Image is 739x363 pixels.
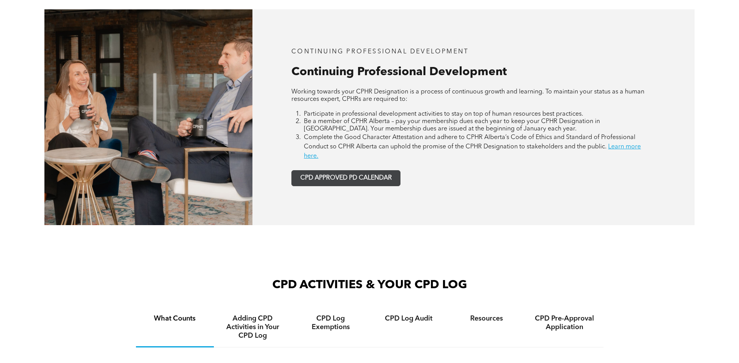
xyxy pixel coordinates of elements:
span: CONTINUING PROFESSIONAL DEVELOPMENT [291,49,469,55]
span: Participate in professional development activities to stay on top of human resources best practices. [304,111,583,117]
span: Continuing Professional Development [291,66,507,78]
h4: CPD Log Exemptions [299,314,363,331]
a: CPD APPROVED PD CALENDAR [291,170,400,186]
h4: What Counts [143,314,207,323]
span: CPD ACTIVITIES & YOUR CPD LOG [272,279,467,291]
h4: CPD Pre-Approval Application [533,314,596,331]
span: Working towards your CPHR Designation is a process of continuous growth and learning. To maintain... [291,89,644,102]
span: Be a member of CPHR Alberta – pay your membership dues each year to keep your CPHR Designation in... [304,118,600,132]
h4: Adding CPD Activities in Your CPD Log [221,314,285,340]
span: Complete the Good Character Attestation and adhere to CPHR Alberta’s Code of Ethics and Standard ... [304,134,635,150]
span: CPD APPROVED PD CALENDAR [300,174,392,182]
h4: CPD Log Audit [377,314,441,323]
h4: Resources [455,314,519,323]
